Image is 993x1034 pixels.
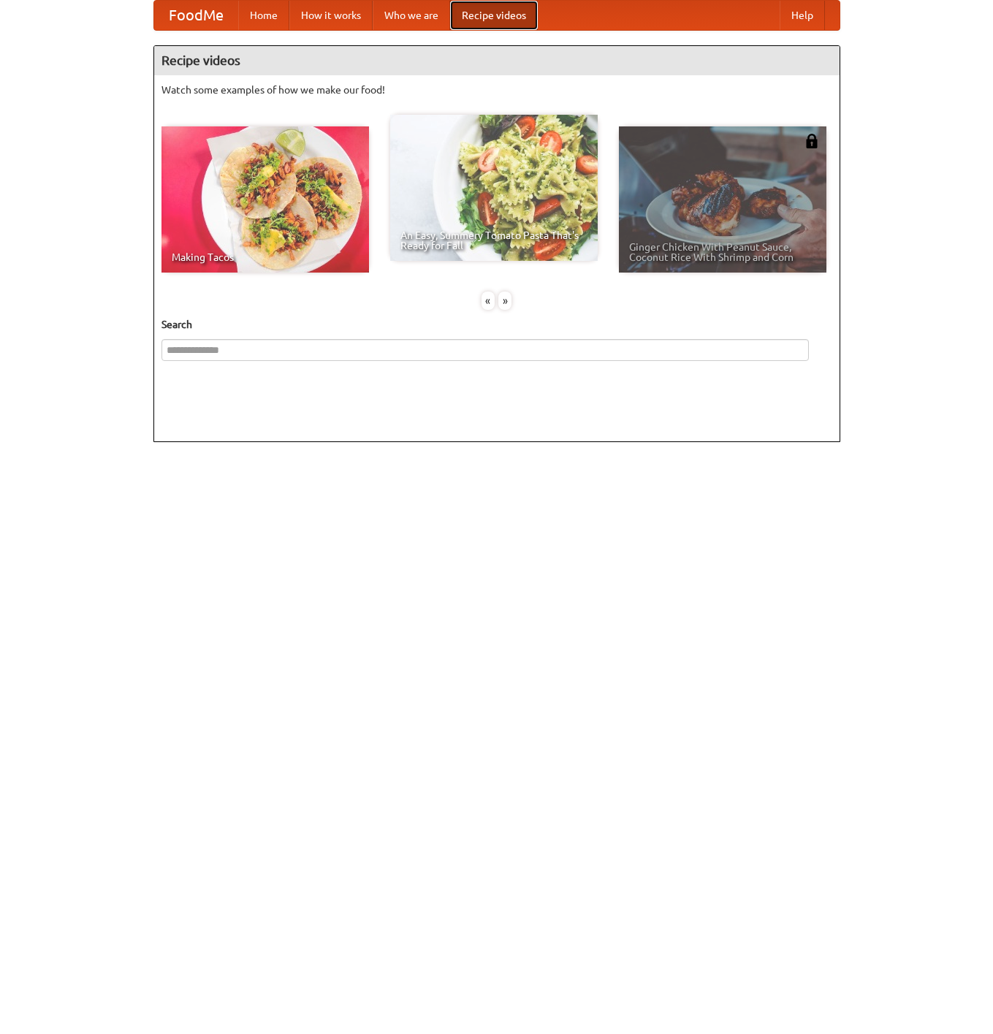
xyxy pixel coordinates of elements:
img: 483408.png [804,134,819,148]
a: How it works [289,1,373,30]
a: Home [238,1,289,30]
div: » [498,292,511,310]
a: FoodMe [154,1,238,30]
h4: Recipe videos [154,46,840,75]
a: An Easy, Summery Tomato Pasta That's Ready for Fall [390,115,598,261]
a: Recipe videos [450,1,538,30]
h5: Search [161,317,832,332]
p: Watch some examples of how we make our food! [161,83,832,97]
div: « [482,292,495,310]
a: Who we are [373,1,450,30]
span: Making Tacos [172,252,359,262]
a: Making Tacos [161,126,369,273]
a: Help [780,1,825,30]
span: An Easy, Summery Tomato Pasta That's Ready for Fall [400,230,587,251]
